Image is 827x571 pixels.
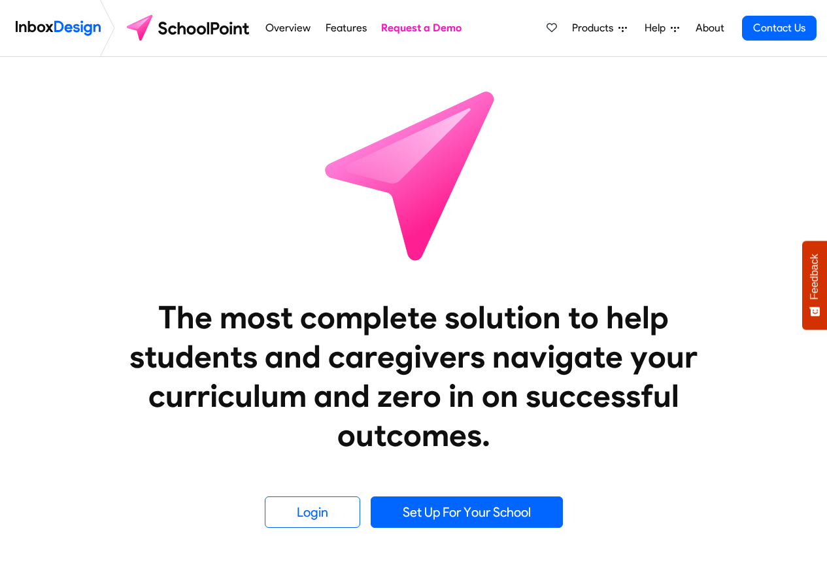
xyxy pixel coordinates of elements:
[572,20,618,36] span: Products
[120,12,258,44] img: schoolpoint logo
[742,16,817,41] a: Contact Us
[103,298,724,455] heading: The most complete solution to help students and caregivers navigate your curriculum and zero in o...
[322,15,370,41] a: Features
[802,241,827,330] button: Feedback - Show survey
[639,15,684,41] a: Help
[645,20,671,36] span: Help
[567,15,632,41] a: Products
[378,15,465,41] a: Request a Demo
[265,496,360,528] a: Login
[809,254,820,300] span: Feedback
[296,57,532,292] img: icon_schoolpoint.svg
[371,496,563,528] a: Set Up For Your School
[692,15,728,41] a: About
[262,15,314,41] a: Overview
